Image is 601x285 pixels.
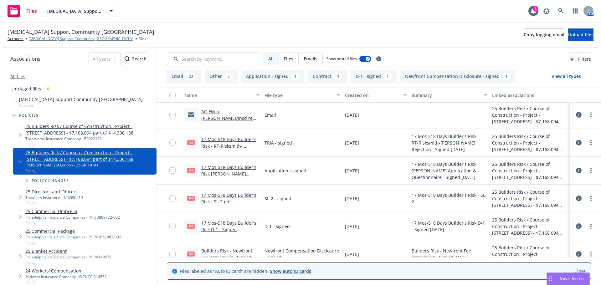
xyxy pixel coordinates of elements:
span: pdf [187,196,195,201]
button: Created on [342,88,409,103]
div: 25 Builders Risk / Course of Construction - Project - [STREET_ADDRESS] - $7,168,094 part of $14,3... [492,244,567,264]
div: 1 [334,73,342,80]
span: [DATE] [345,223,359,230]
span: [MEDICAL_DATA] Support Community [GEOGRAPHIC_DATA] [47,8,101,14]
a: Show auto ID cards [270,268,311,274]
span: TRIA - signed [265,140,292,146]
span: Files [26,8,37,13]
span: [DATE] [345,195,359,202]
button: Linked associations [490,88,570,103]
a: 17 Mos-518 Days Builder's Risk D-1 - Signed [DATE].pdf [201,220,256,239]
span: Files [138,36,146,42]
div: 4 [44,85,52,92]
div: Drag to move [547,273,555,285]
span: Filters [569,56,591,62]
a: more [587,111,595,119]
span: D-1 - signed [265,223,290,230]
button: Newfront Compensation Disclosure - signed [400,70,515,83]
button: Filters [569,53,591,65]
div: Transverse Insurance Company - BR022132 [25,136,154,141]
a: 25 Directors and Officers [25,188,83,195]
span: Copy logging email [524,32,564,38]
a: Files [5,2,39,20]
span: pdf [187,168,195,173]
button: File type [262,88,342,103]
button: Email [167,70,201,83]
span: Associations [10,55,40,63]
button: Other [205,70,238,83]
div: Search [125,53,146,65]
button: Application - signed [241,70,304,83]
div: 25 Builders Risk / Course of Construction - Project - [STREET_ADDRESS] - $7,168,094 part of $14,3... [492,189,567,208]
span: Account [19,103,143,108]
a: more [587,222,595,230]
button: Copy logging email [524,28,564,41]
span: 17 Mos-518 Days Builder's Risk - SL-2 [412,192,487,205]
span: Policies [19,114,39,117]
span: Newfront Compensation Disclosure - signed [265,247,340,261]
div: Name [184,92,253,99]
a: Close [574,268,586,274]
span: Policy [25,141,154,147]
a: 25 Blanket Accident [25,248,111,254]
span: Files [284,55,293,62]
div: 23 [186,73,196,80]
a: more [587,195,595,202]
div: Created on [345,92,400,99]
div: 1 [291,73,300,80]
a: Report a Bug [540,5,553,17]
div: Travelers Insurance - 106096519 [25,195,83,200]
a: 17 Mos-518 Days Builder's Risk - SL-2.pdf [201,192,256,205]
button: D-1 - signed [351,70,397,83]
div: 1 [502,73,511,80]
span: Policy [25,279,107,285]
button: Upload files [568,28,593,41]
div: Philadelphia Insurance Companies - PHPA148579 [25,254,111,260]
span: Policy [25,200,83,206]
span: [DATE] [345,167,359,174]
span: 17 Mos-518 Days Builder's Risk [PERSON_NAME] Application & Questionnaire - Signed [DATE] [412,161,487,181]
span: Email [265,112,276,118]
svg: Search [125,56,130,61]
button: Summary [409,88,489,103]
span: Builders Risk - Newfront Fee Agreement - Signed [DATE] [412,247,487,261]
span: Show nested files [326,56,357,61]
span: Policy [25,240,121,245]
a: more [587,250,595,258]
span: All [268,55,274,62]
a: 17 Mos-518 Days Builder's Risk - RT-Risksmith-[PERSON_NAME] Rejection - Signed [DATE].pdf [201,136,257,162]
button: Name [182,88,262,103]
div: Philadelphia Insurance Companies - PHUB899772-002 [25,215,120,220]
div: 25 Builders Risk / Course of Construction - Project - [STREET_ADDRESS] - $7,168,094 part of $14,3... [492,216,567,236]
a: more [587,139,595,146]
a: All files [10,74,25,79]
a: 24 Workers' Compensation [25,267,107,274]
a: Accounts [8,36,23,42]
a: Switch app [569,5,582,17]
span: [MEDICAL_DATA] Support Community [GEOGRAPHIC_DATA] [8,28,154,36]
button: [MEDICAL_DATA] Support Community [GEOGRAPHIC_DATA] [42,5,120,17]
div: 25 Builders Risk / Course of Construction - Project - [STREET_ADDRESS] - $7,168,094 part of $14,3... [492,133,567,153]
a: 17 Mos-518 Days Builder's Risk [PERSON_NAME] Application & Questionnaire - Signed [DATE].pdf [201,164,256,196]
span: [MEDICAL_DATA] Support Community [GEOGRAPHIC_DATA] [19,96,143,103]
span: Policy changes [32,179,69,183]
div: Linked associations [492,92,567,99]
span: Nova Assist [560,276,584,281]
button: Nova Assist [547,272,590,285]
span: Policy [25,220,120,225]
a: AG EM to [PERSON_NAME]/Insd re Builder's Risk policy details [201,109,258,128]
a: 25 Commercial Package [25,228,121,234]
span: Emails [304,55,317,62]
a: 25 Builders Risk / Course of Construction - Project - [STREET_ADDRESS] - $7,168,094 part of $14,3... [25,123,154,136]
span: 17 Mos-518 Days Builder's Risk - RT-Risksmith-[PERSON_NAME] Rejection - Signed [DATE] [412,133,487,153]
div: Philadelphia Insurance Companies - PHPK2652983-002 [25,234,121,240]
input: Search by keyword... [167,53,259,65]
span: pdf [187,224,195,228]
a: Untriaged files [10,85,41,92]
span: Filters [578,56,591,62]
button: SearchSearch [125,53,146,65]
button: View all types [542,70,591,83]
span: [DATE] [345,140,359,146]
div: File type [265,92,333,99]
input: Toggle Row Selected [169,167,176,174]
